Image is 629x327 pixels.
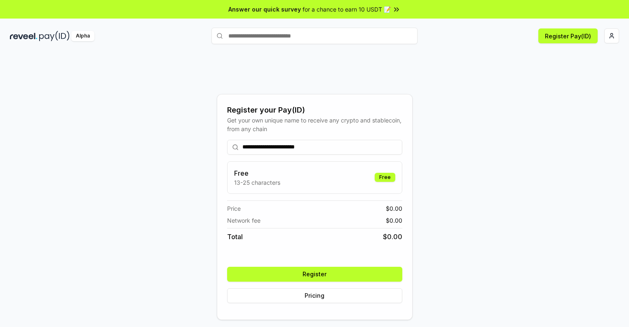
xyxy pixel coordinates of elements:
[303,5,391,14] span: for a chance to earn 10 USDT 📝
[227,104,402,116] div: Register your Pay(ID)
[386,216,402,225] span: $ 0.00
[227,232,243,242] span: Total
[71,31,94,41] div: Alpha
[386,204,402,213] span: $ 0.00
[538,28,598,43] button: Register Pay(ID)
[234,168,280,178] h3: Free
[39,31,70,41] img: pay_id
[227,204,241,213] span: Price
[10,31,38,41] img: reveel_dark
[234,178,280,187] p: 13-25 characters
[227,216,261,225] span: Network fee
[228,5,301,14] span: Answer our quick survey
[227,116,402,133] div: Get your own unique name to receive any crypto and stablecoin, from any chain
[227,288,402,303] button: Pricing
[375,173,395,182] div: Free
[227,267,402,282] button: Register
[383,232,402,242] span: $ 0.00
